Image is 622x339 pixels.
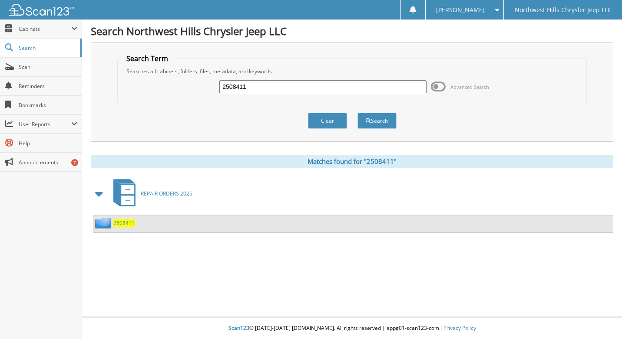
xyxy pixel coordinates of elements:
[515,7,612,13] span: Northwest Hills Chrysler Jeep LLC
[9,4,74,16] img: scan123-logo-white.svg
[82,318,622,339] div: © [DATE]-[DATE] [DOMAIN_NAME]. All rights reserved | appg01-scan123-com |
[443,324,476,332] a: Privacy Policy
[450,84,489,90] span: Advanced Search
[19,82,77,90] span: Reminders
[19,63,77,71] span: Scan
[91,24,613,38] h1: Search Northwest Hills Chrysler Jeep LLC
[228,324,249,332] span: Scan123
[71,159,78,166] div: 7
[95,218,113,228] img: folder2.png
[91,155,613,168] div: Matches found for "2508411"
[108,176,192,211] a: REPAIR ORDERS 2025
[122,68,582,75] div: Searches all cabinets, folders, files, metadata, and keywords
[19,25,71,33] span: Cabinets
[19,101,77,109] span: Bookmarks
[308,113,347,129] button: Clear
[19,44,76,52] span: Search
[122,54,172,63] legend: Search Term
[113,219,135,227] a: 2508411
[141,190,192,197] span: REPAIR ORDERS 2025
[19,159,77,166] span: Announcements
[579,297,622,339] iframe: Chat Widget
[19,121,71,128] span: User Reports
[19,140,77,147] span: Help
[436,7,485,13] span: [PERSON_NAME]
[357,113,397,129] button: Search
